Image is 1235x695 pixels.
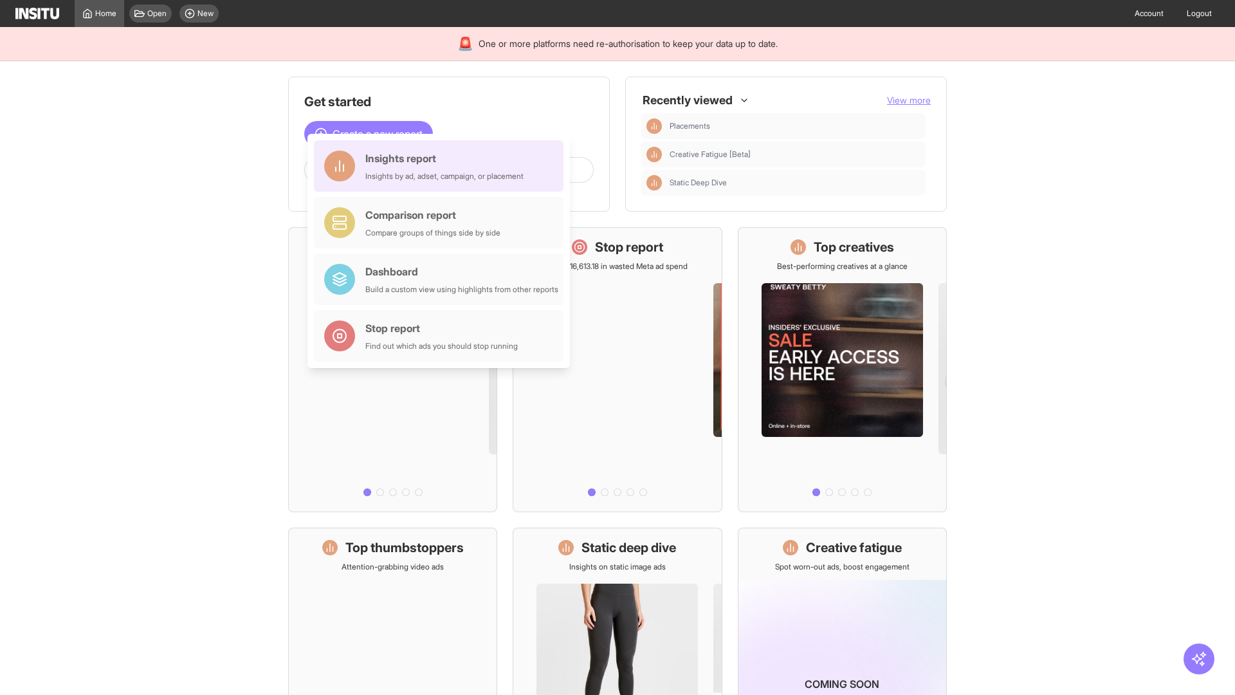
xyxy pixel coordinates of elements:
[365,341,518,351] div: Find out which ads you should stop running
[670,178,727,188] span: Static Deep Dive
[670,121,710,131] span: Placements
[457,35,473,53] div: 🚨
[646,175,662,190] div: Insights
[670,149,920,160] span: Creative Fatigue [Beta]
[595,238,663,256] h1: Stop report
[345,539,464,557] h1: Top thumbstoppers
[342,562,444,572] p: Attention-grabbing video ads
[365,207,500,223] div: Comparison report
[365,171,524,181] div: Insights by ad, adset, campaign, or placement
[581,539,676,557] h1: Static deep dive
[670,178,920,188] span: Static Deep Dive
[670,149,751,160] span: Creative Fatigue [Beta]
[288,227,497,512] a: What's live nowSee all active ads instantly
[147,8,167,19] span: Open
[738,227,947,512] a: Top creativesBest-performing creatives at a glance
[887,95,931,106] span: View more
[304,93,594,111] h1: Get started
[304,121,433,147] button: Create a new report
[197,8,214,19] span: New
[670,121,920,131] span: Placements
[547,261,688,272] p: Save £16,613.18 in wasted Meta ad spend
[15,8,59,19] img: Logo
[513,227,722,512] a: Stop reportSave £16,613.18 in wasted Meta ad spend
[365,284,558,295] div: Build a custom view using highlights from other reports
[365,151,524,166] div: Insights report
[95,8,116,19] span: Home
[646,118,662,134] div: Insights
[887,94,931,107] button: View more
[333,126,423,142] span: Create a new report
[777,261,908,272] p: Best-performing creatives at a glance
[814,238,894,256] h1: Top creatives
[479,37,778,50] span: One or more platforms need re-authorisation to keep your data up to date.
[365,320,518,336] div: Stop report
[365,264,558,279] div: Dashboard
[646,147,662,162] div: Insights
[365,228,500,238] div: Compare groups of things side by side
[569,562,666,572] p: Insights on static image ads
